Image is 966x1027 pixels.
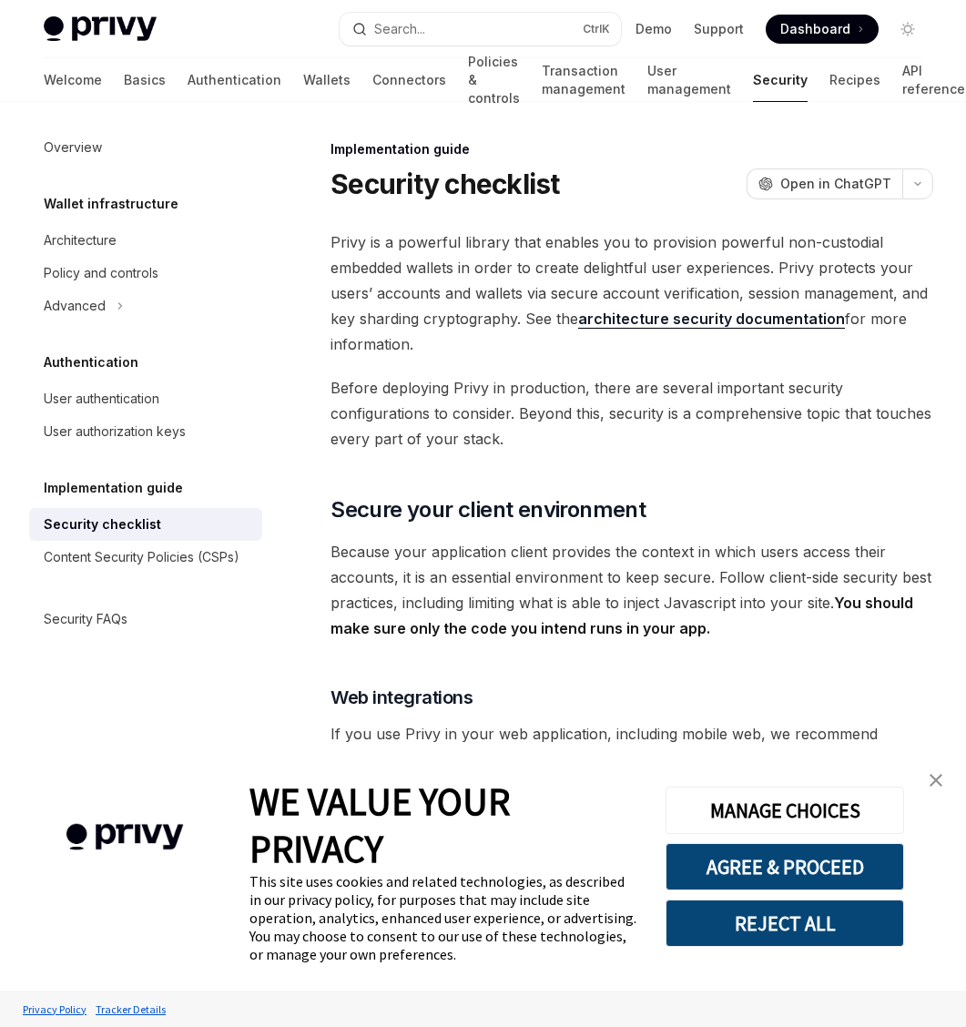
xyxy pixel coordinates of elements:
[330,685,473,710] span: Web integrations
[930,774,942,787] img: close banner
[829,58,880,102] a: Recipes
[468,58,520,102] a: Policies & controls
[44,295,106,317] div: Advanced
[44,137,102,158] div: Overview
[330,495,646,524] span: Secure your client environment
[647,58,731,102] a: User management
[330,721,933,772] span: If you use Privy in your web application, including mobile web, we recommend configuring the foll...
[29,382,262,415] a: User authentication
[124,58,166,102] a: Basics
[29,257,262,290] a: Policy and controls
[29,131,262,164] a: Overview
[44,477,183,499] h5: Implementation guide
[91,993,170,1025] a: Tracker Details
[303,58,351,102] a: Wallets
[918,762,954,798] a: close banner
[753,58,808,102] a: Security
[372,58,446,102] a: Connectors
[29,224,262,257] a: Architecture
[340,13,621,46] button: Search...CtrlK
[893,15,922,44] button: Toggle dark mode
[330,140,933,158] div: Implementation guide
[542,58,625,102] a: Transaction management
[666,900,904,947] button: REJECT ALL
[249,872,638,963] div: This site uses cookies and related technologies, as described in our privacy policy, for purposes...
[666,787,904,834] button: MANAGE CHOICES
[29,541,262,574] a: Content Security Policies (CSPs)
[44,193,178,215] h5: Wallet infrastructure
[747,168,902,199] button: Open in ChatGPT
[44,16,157,42] img: light logo
[44,262,158,284] div: Policy and controls
[902,58,965,102] a: API reference
[583,22,610,36] span: Ctrl K
[44,229,117,251] div: Architecture
[636,20,672,38] a: Demo
[44,388,159,410] div: User authentication
[44,513,161,535] div: Security checklist
[780,20,850,38] span: Dashboard
[44,351,138,373] h5: Authentication
[44,546,239,568] div: Content Security Policies (CSPs)
[29,603,262,636] a: Security FAQs
[330,229,933,357] span: Privy is a powerful library that enables you to provision powerful non-custodial embedded wallets...
[780,175,891,193] span: Open in ChatGPT
[44,421,186,442] div: User authorization keys
[330,168,560,200] h1: Security checklist
[330,539,933,641] span: Because your application client provides the context in which users access their accounts, it is ...
[18,993,91,1025] a: Privacy Policy
[44,608,127,630] div: Security FAQs
[188,58,281,102] a: Authentication
[374,18,425,40] div: Search...
[578,310,845,329] a: architecture security documentation
[29,508,262,541] a: Security checklist
[29,415,262,448] a: User authorization keys
[330,375,933,452] span: Before deploying Privy in production, there are several important security configurations to cons...
[694,20,744,38] a: Support
[44,58,102,102] a: Welcome
[766,15,879,44] a: Dashboard
[249,778,510,872] span: WE VALUE YOUR PRIVACY
[666,843,904,890] button: AGREE & PROCEED
[27,798,222,877] img: company logo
